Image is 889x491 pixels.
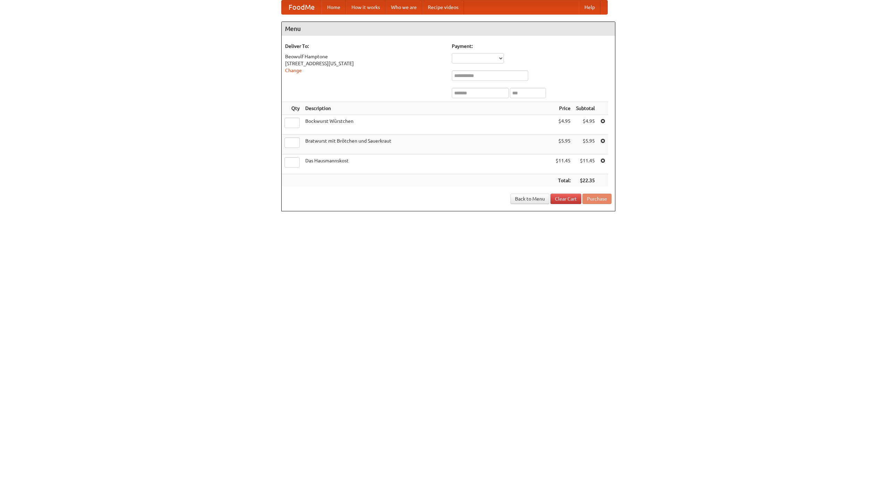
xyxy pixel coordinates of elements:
[573,174,598,187] th: $22.35
[282,102,302,115] th: Qty
[553,174,573,187] th: Total:
[550,194,581,204] a: Clear Cart
[302,102,553,115] th: Description
[573,154,598,174] td: $11.45
[282,0,322,14] a: FoodMe
[553,102,573,115] th: Price
[302,115,553,135] td: Bockwurst Würstchen
[452,43,612,50] h5: Payment:
[285,60,445,67] div: [STREET_ADDRESS][US_STATE]
[573,135,598,154] td: $5.95
[422,0,464,14] a: Recipe videos
[346,0,385,14] a: How it works
[579,0,600,14] a: Help
[302,135,553,154] td: Bratwurst mit Brötchen und Sauerkraut
[302,154,553,174] td: Das Hausmannskost
[385,0,422,14] a: Who we are
[322,0,346,14] a: Home
[553,115,573,135] td: $4.95
[282,22,615,36] h4: Menu
[553,154,573,174] td: $11.45
[553,135,573,154] td: $5.95
[510,194,549,204] a: Back to Menu
[573,115,598,135] td: $4.95
[573,102,598,115] th: Subtotal
[285,68,302,73] a: Change
[285,53,445,60] div: Beowulf Hamptone
[582,194,612,204] button: Purchase
[285,43,445,50] h5: Deliver To:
